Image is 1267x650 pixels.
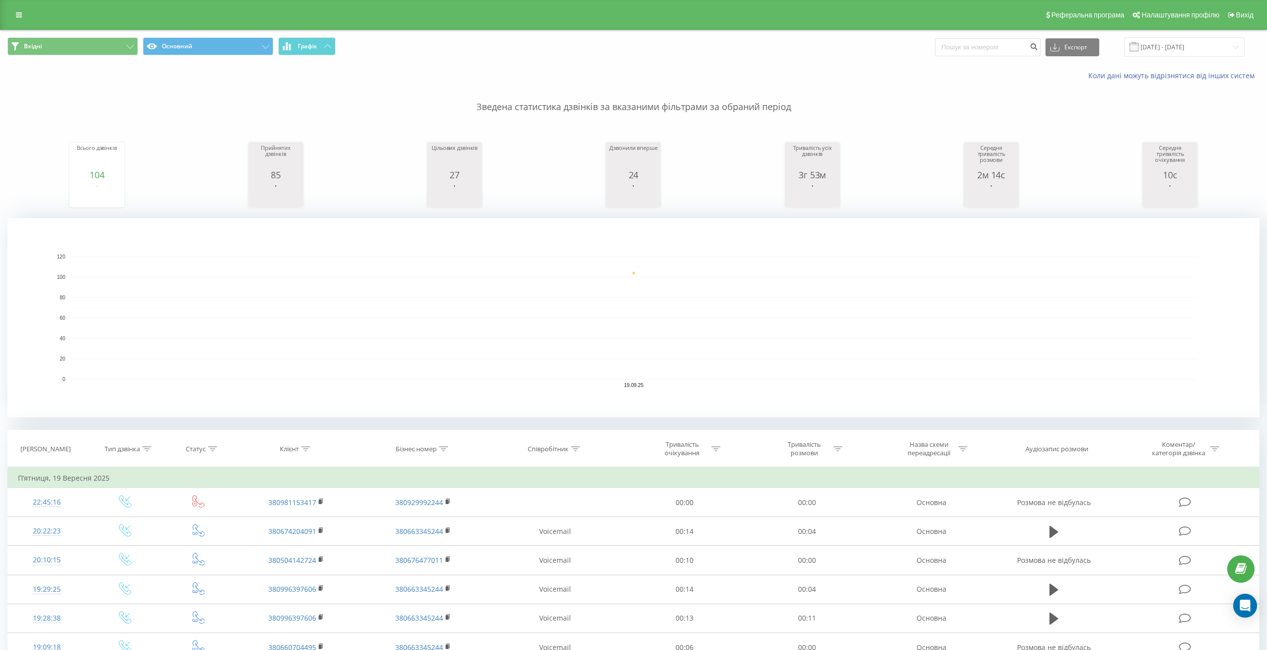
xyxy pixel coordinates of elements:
[624,575,746,604] td: 00:14
[7,218,1260,417] svg: A chart.
[1145,180,1195,210] svg: A chart.
[788,170,837,180] div: 3г 53м
[966,145,1016,170] div: Середня тривалість розмови
[656,440,709,457] div: Тривалість очікування
[395,526,443,536] a: 380663345244
[280,445,299,453] div: Клієнт
[186,445,206,453] div: Статус
[487,575,624,604] td: Voicemail
[1145,145,1195,170] div: Середня тривалість очікування
[1145,170,1195,180] div: 10с
[430,180,479,210] svg: A chart.
[608,145,658,170] div: Дзвонили вперше
[487,517,624,546] td: Voicemail
[395,613,443,623] a: 380663345244
[72,170,122,180] div: 104
[1017,498,1091,507] span: Розмова не відбулась
[395,555,443,565] a: 380676477011
[746,517,868,546] td: 00:04
[20,445,71,453] div: [PERSON_NAME]
[57,254,65,260] text: 120
[1051,11,1125,19] span: Реферальна програма
[24,42,42,50] span: Вхідні
[778,440,831,457] div: Тривалість розмови
[430,170,479,180] div: 27
[57,274,65,280] text: 100
[298,43,317,50] span: Графік
[746,575,868,604] td: 00:04
[1236,11,1254,19] span: Вихід
[7,37,138,55] button: Вхідні
[788,145,837,170] div: Тривалість усіх дзвінків
[8,468,1260,488] td: П’ятниця, 19 Вересня 2025
[18,609,76,628] div: 19:28:38
[62,377,65,382] text: 0
[903,440,956,457] div: Назва схеми переадресації
[396,445,437,453] div: Бізнес номер
[143,37,273,55] button: Основний
[966,170,1016,180] div: 2м 14с
[72,180,122,210] svg: A chart.
[1088,71,1260,80] a: Коли дані можуть відрізнятися вiд інших систем
[60,336,66,341] text: 40
[395,498,443,507] a: 380929992244
[868,517,995,546] td: Основна
[746,546,868,575] td: 00:00
[60,295,66,300] text: 80
[788,180,837,210] svg: A chart.
[935,38,1040,56] input: Пошук за номером
[268,584,316,594] a: 380996397606
[251,170,301,180] div: 85
[966,180,1016,210] svg: A chart.
[251,145,301,170] div: Прийнятих дзвінків
[105,445,140,453] div: Тип дзвінка
[268,526,316,536] a: 380674204091
[18,580,76,599] div: 19:29:25
[430,145,479,170] div: Цільових дзвінків
[868,575,995,604] td: Основна
[868,604,995,633] td: Основна
[395,584,443,594] a: 380663345244
[7,81,1260,114] p: Зведена статистика дзвінків за вказаними фільтрами за обраний період
[1026,445,1088,453] div: Аудіозапис розмови
[608,170,658,180] div: 24
[746,604,868,633] td: 00:11
[746,488,868,517] td: 00:00
[624,546,746,575] td: 00:10
[1017,555,1091,565] span: Розмова не відбулась
[18,493,76,512] div: 22:45:16
[868,546,995,575] td: Основна
[624,604,746,633] td: 00:13
[251,180,301,210] svg: A chart.
[528,445,569,453] div: Співробітник
[1150,440,1208,457] div: Коментар/категорія дзвінка
[1045,38,1099,56] button: Експорт
[278,37,336,55] button: Графік
[624,488,746,517] td: 00:00
[487,604,624,633] td: Voicemail
[18,521,76,541] div: 20:22:23
[608,180,658,210] svg: A chart.
[624,383,644,388] text: 19.09.25
[268,555,316,565] a: 380504142724
[487,546,624,575] td: Voicemail
[60,315,66,321] text: 60
[72,145,122,170] div: Всього дзвінків
[868,488,995,517] td: Основна
[268,498,316,507] a: 380981153417
[18,550,76,570] div: 20:10:15
[1233,594,1257,618] div: Open Intercom Messenger
[268,613,316,623] a: 380996397606
[1142,11,1219,19] span: Налаштування профілю
[624,517,746,546] td: 00:14
[60,356,66,362] text: 20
